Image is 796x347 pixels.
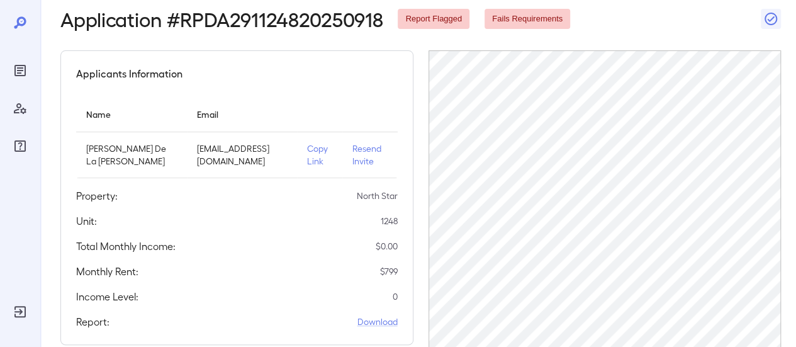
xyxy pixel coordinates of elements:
p: [PERSON_NAME] De La [PERSON_NAME] [86,142,177,168]
p: 0 [393,290,398,303]
a: Download [357,316,398,328]
p: $ 0.00 [376,240,398,253]
span: Fails Requirements [485,13,570,25]
div: Manage Users [10,98,30,118]
div: FAQ [10,136,30,156]
h5: Report: [76,314,109,329]
span: Report Flagged [398,13,469,25]
h5: Monthly Rent: [76,264,138,279]
h2: Application # RPDA291124820250918 [60,8,383,30]
p: 1248 [381,215,398,227]
div: Reports [10,60,30,81]
h5: Applicants Information [76,66,182,81]
table: simple table [76,96,398,178]
button: Close Report [761,9,781,29]
p: [EMAIL_ADDRESS][DOMAIN_NAME] [197,142,287,168]
p: North Star [357,190,398,202]
p: Resend Invite [352,142,387,168]
p: Copy Link [307,142,332,168]
h5: Total Monthly Income: [76,239,176,254]
h5: Unit: [76,213,97,229]
h5: Property: [76,188,118,203]
p: $ 799 [380,265,398,278]
th: Name [76,96,187,132]
th: Email [187,96,297,132]
h5: Income Level: [76,289,138,304]
div: Log Out [10,302,30,322]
